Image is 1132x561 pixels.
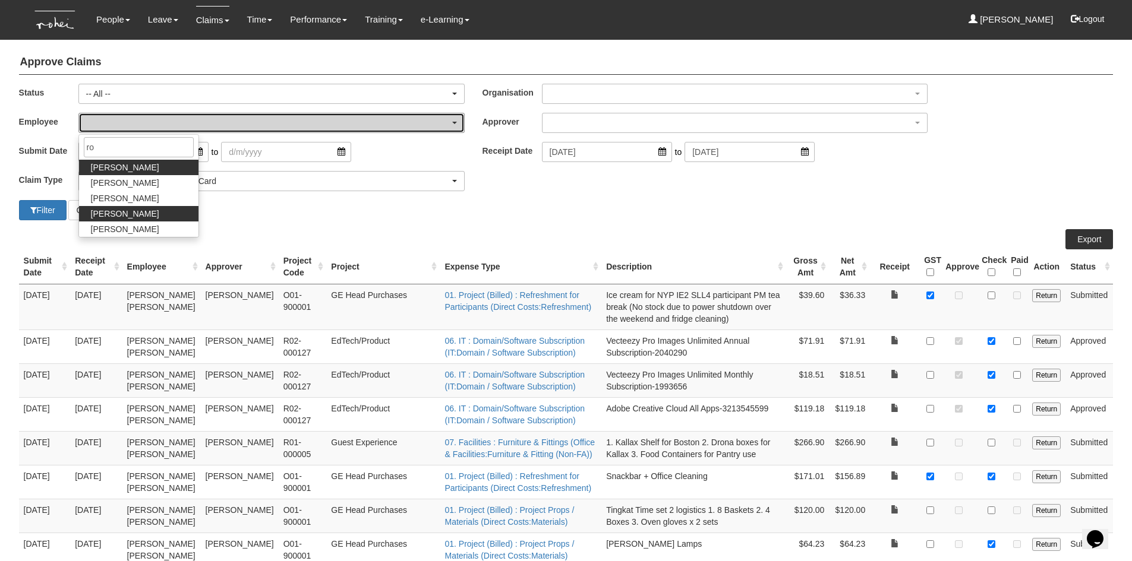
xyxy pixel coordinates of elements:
[201,284,279,329] td: [PERSON_NAME]
[19,50,1114,75] h4: Approve Claims
[969,6,1054,33] a: [PERSON_NAME]
[91,161,159,173] span: [PERSON_NAME]
[70,397,122,431] td: [DATE]
[201,249,279,284] th: Approver : activate to sort column ascending
[279,397,327,431] td: R02-000127
[1065,284,1113,329] td: Submitted
[786,284,830,329] td: $39.60
[1065,431,1113,465] td: Submitted
[440,249,601,284] th: Expense Type : activate to sort column ascending
[91,192,159,204] span: [PERSON_NAME]
[279,465,327,499] td: O01-900001
[941,249,977,284] th: Approve
[1065,499,1113,533] td: Submitted
[279,499,327,533] td: O01-900001
[1065,465,1113,499] td: Submitted
[209,142,222,162] span: to
[829,397,870,431] td: $119.18
[201,329,279,363] td: [PERSON_NAME]
[1032,436,1061,449] input: Return
[1065,229,1113,249] a: Export
[601,284,786,329] td: Ice cream for NYP IE2 SLL4 participant PM tea break (No stock due to power shutdown over the week...
[247,6,273,33] a: Time
[829,431,870,465] td: $266.90
[326,397,440,431] td: EdTech/Product
[279,431,327,465] td: R01-000005
[601,465,786,499] td: Snackbar + Office Cleaning
[786,465,830,499] td: $171.01
[1032,369,1061,382] input: Return
[829,499,870,533] td: $120.00
[68,200,124,220] button: Clear Filter
[19,284,71,329] td: [DATE]
[19,200,67,220] button: Filter
[78,171,465,191] button: (04) [PERSON_NAME] Credit Card
[1082,514,1120,549] iframe: chat widget
[870,249,919,284] th: Receipt
[326,249,440,284] th: Project : activate to sort column ascending
[444,290,591,312] a: 01. Project (Billed) : Refreshment for Participants (Direct Costs:Refreshment)
[201,363,279,397] td: [PERSON_NAME]
[326,465,440,499] td: GE Head Purchases
[122,284,201,329] td: [PERSON_NAME] [PERSON_NAME]
[122,499,201,533] td: [PERSON_NAME] [PERSON_NAME]
[279,329,327,363] td: R02-000127
[672,142,685,162] span: to
[279,363,327,397] td: R02-000127
[444,404,585,425] a: 06. IT : Domain/Software Subscription (IT:Domain / Software Subscription)
[786,397,830,431] td: $119.18
[19,431,71,465] td: [DATE]
[148,6,178,33] a: Leave
[84,137,194,157] input: Search
[201,397,279,431] td: [PERSON_NAME]
[221,142,351,162] input: d/m/yyyy
[19,363,71,397] td: [DATE]
[601,363,786,397] td: Vecteezy Pro Images Unlimited Monthly Subscription-1993656
[1032,470,1061,483] input: Return
[1032,289,1061,302] input: Return
[86,175,450,187] div: (04) [PERSON_NAME] Credit Card
[201,465,279,499] td: [PERSON_NAME]
[19,465,71,499] td: [DATE]
[685,142,815,162] input: d/m/yyyy
[444,471,591,493] a: 01. Project (Billed) : Refreshment for Participants (Direct Costs:Refreshment)
[483,142,542,159] label: Receipt Date
[542,142,672,162] input: d/m/yyyy
[70,284,122,329] td: [DATE]
[601,499,786,533] td: Tingkat Time set 2 logistics 1. 8 Baskets 2. 4 Boxes 3. Oven gloves x 2 sets
[326,499,440,533] td: GE Head Purchases
[279,249,327,284] th: Project Code : activate to sort column ascending
[483,113,542,130] label: Approver
[601,329,786,363] td: Vecteezy Pro Images Unlimited Annual Subscription-2040290
[1062,5,1113,33] button: Logout
[70,329,122,363] td: [DATE]
[19,397,71,431] td: [DATE]
[96,6,130,33] a: People
[786,249,830,284] th: Gross Amt : activate to sort column ascending
[91,177,159,189] span: [PERSON_NAME]
[19,113,78,130] label: Employee
[786,363,830,397] td: $18.51
[829,284,870,329] td: $36.33
[1065,363,1113,397] td: Approved
[19,171,78,188] label: Claim Type
[1065,397,1113,431] td: Approved
[122,249,201,284] th: Employee : activate to sort column ascending
[70,249,122,284] th: Receipt Date : activate to sort column ascending
[201,499,279,533] td: [PERSON_NAME]
[326,363,440,397] td: EdTech/Product
[326,329,440,363] td: EdTech/Product
[91,223,159,235] span: [PERSON_NAME]
[19,499,71,533] td: [DATE]
[444,505,574,527] a: 01. Project (Billed) : Project Props / Materials (Direct Costs:Materials)
[1006,249,1027,284] th: Paid
[86,88,450,100] div: -- All --
[122,329,201,363] td: [PERSON_NAME] [PERSON_NAME]
[122,363,201,397] td: [PERSON_NAME] [PERSON_NAME]
[977,249,1006,284] th: Check
[279,284,327,329] td: O01-900001
[365,6,403,33] a: Training
[70,431,122,465] td: [DATE]
[70,465,122,499] td: [DATE]
[1065,249,1113,284] th: Status : activate to sort column ascending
